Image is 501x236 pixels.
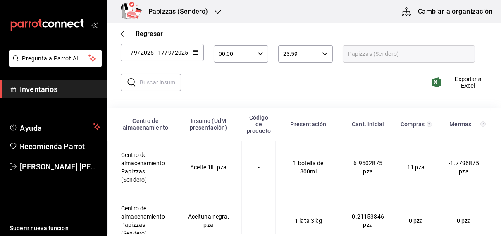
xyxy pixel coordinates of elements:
[427,121,432,128] svg: Total de presentación del insumo comprado en el rango de fechas seleccionado.
[108,141,175,194] td: Centro de almacenamiento Papizzas (Sendero)
[457,217,471,224] span: 0 pza
[6,60,102,69] a: Pregunta a Parrot AI
[91,22,98,28] button: open_drawer_menu
[174,49,188,56] input: Year
[20,141,100,152] span: Recomienda Parrot
[434,76,488,89] button: Exportar a Excel
[20,161,100,172] span: [PERSON_NAME] [PERSON_NAME]
[354,160,382,175] span: 6.9502875 pza
[140,74,181,91] input: Buscar insumo
[138,49,140,56] span: /
[20,84,100,95] span: Inventarios
[276,141,341,194] td: 1 botella de 800ml
[407,164,425,171] span: 11 pza
[172,49,174,56] span: /
[121,118,170,131] div: Centro de almacenamiento
[409,217,423,224] span: 0 pza
[22,54,89,63] span: Pregunta a Parrot AI
[121,30,163,38] button: Regresar
[131,49,134,56] span: /
[480,121,486,128] svg: Total de presentación del insumo mermado en el rango de fechas seleccionado.
[140,49,154,56] input: Year
[442,121,479,128] div: Mermas
[242,141,276,194] td: -
[281,121,336,128] div: Presentación
[168,49,172,56] input: Month
[142,7,208,17] h3: Papizzas (Sendero)
[20,122,90,132] span: Ayuda
[352,213,384,228] span: 0.21153846 pza
[9,50,102,67] button: Pregunta a Parrot AI
[165,49,167,56] span: /
[134,49,138,56] input: Month
[157,49,165,56] input: Day
[136,30,163,38] span: Regresar
[346,121,390,128] div: Cant. inicial
[180,118,237,131] div: Insumo (UdM presentación)
[400,121,425,128] div: Compras
[247,114,271,134] div: Código de producto
[155,49,157,56] span: -
[449,160,479,175] span: -1.7796875 pza
[10,224,100,233] span: Sugerir nueva función
[175,141,242,194] td: Aceite 1lt, pza
[127,49,131,56] input: Day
